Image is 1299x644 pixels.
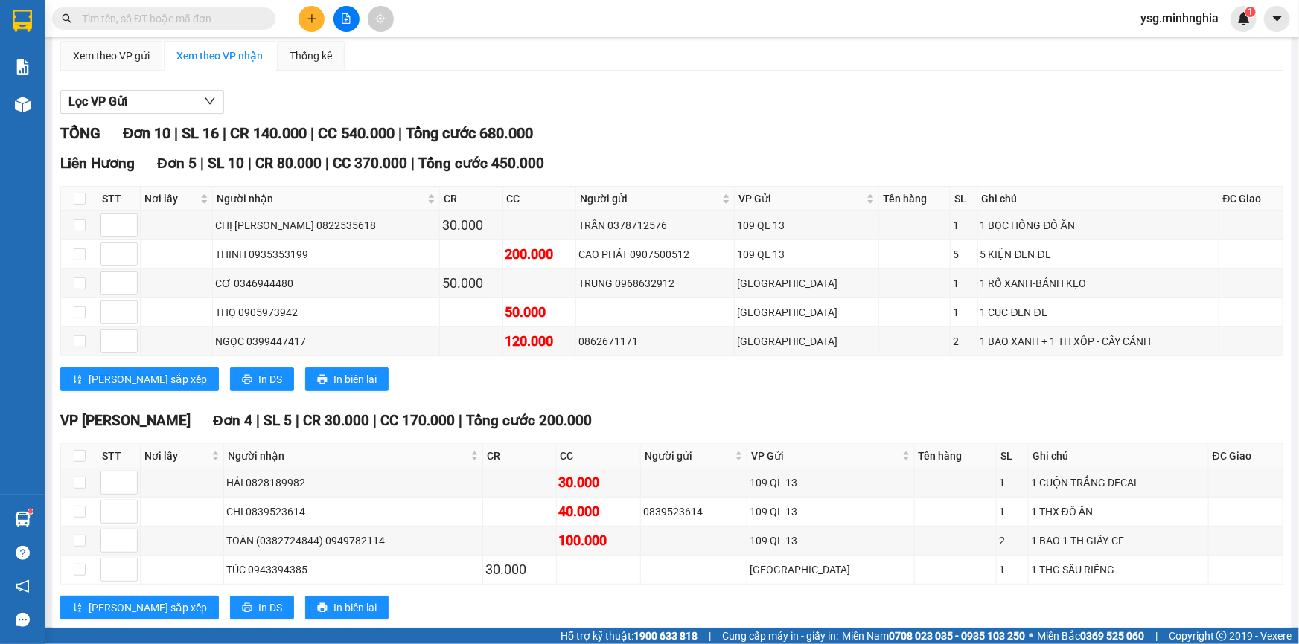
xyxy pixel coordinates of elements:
span: 1 [1248,7,1253,17]
div: 1 BAO XANH + 1 TH XỐP - CÂY CẢNH [980,333,1216,350]
span: Miền Bắc [1037,628,1144,644]
span: CR 140.000 [230,124,307,142]
td: 109 QL 13 [735,211,879,240]
div: 1 BAO 1 TH GIẤY-CF [1031,532,1206,549]
button: printerIn DS [230,367,294,391]
span: | [459,412,462,429]
td: Sài Gòn [747,556,915,585]
span: Đơn 4 [213,412,252,429]
div: 5 KIỆN ĐEN ĐL [980,246,1216,263]
span: In biên lai [333,599,377,616]
span: | [223,124,226,142]
span: Tổng cước 680.000 [406,124,533,142]
span: CC 170.000 [380,412,455,429]
span: Lọc VP Gửi [68,92,127,111]
div: TRUNG 0968632912 [578,275,732,292]
div: 40.000 [559,501,639,522]
th: STT [98,444,141,468]
span: Tổng cước 200.000 [466,412,592,429]
strong: 0369 525 060 [1080,630,1144,642]
span: environment [86,36,98,48]
button: sort-ascending[PERSON_NAME] sắp xếp [60,596,219,619]
span: Người gửi [580,190,719,207]
span: In DS [258,599,282,616]
div: 50.000 [442,273,500,294]
div: CAO PHÁT 0907500512 [578,246,732,263]
span: printer [317,602,328,614]
span: CR 30.000 [303,412,369,429]
div: TÚC 0943394385 [226,561,480,578]
td: 109 QL 13 [747,527,915,556]
div: 109 QL 13 [750,532,912,549]
div: 1 CỤC ĐEN ĐL [980,304,1216,321]
div: 30.000 [559,472,639,493]
th: SL [951,187,978,211]
b: [PERSON_NAME] [86,10,211,28]
span: file-add [341,13,351,24]
span: phone [86,54,98,66]
span: SL 10 [208,155,244,172]
th: Ghi chú [978,187,1219,211]
div: 109 QL 13 [750,503,912,520]
div: TRÂN 0378712576 [578,217,732,234]
span: notification [16,579,30,593]
td: Sài Gòn [735,298,879,327]
div: 1 [999,503,1026,520]
span: printer [317,374,328,386]
sup: 1 [28,509,33,514]
div: CƠ 0346944480 [215,275,437,292]
b: GỬI : [GEOGRAPHIC_DATA] [7,93,258,117]
span: printer [242,374,252,386]
div: 1 [953,275,975,292]
th: ĐC Giao [1219,187,1283,211]
div: [GEOGRAPHIC_DATA] [750,561,912,578]
div: 1 RỔ XANH-BÁNH KẸO [980,275,1216,292]
span: [PERSON_NAME] sắp xếp [89,371,207,387]
div: 1 CUỘN TRẮNG DECAL [1031,474,1206,491]
div: 30.000 [485,559,553,580]
div: 30.000 [442,215,500,236]
span: | [325,155,329,172]
span: | [411,155,415,172]
th: CR [440,187,503,211]
span: Nơi lấy [144,448,208,464]
div: 1 BỌC HỒNG ĐỒ ĂN [980,217,1216,234]
span: | [398,124,402,142]
strong: 0708 023 035 - 0935 103 250 [889,630,1025,642]
div: 1 [953,217,975,234]
span: VP [PERSON_NAME] [60,412,191,429]
span: CR 80.000 [255,155,322,172]
div: 0839523614 [643,503,744,520]
div: Xem theo VP gửi [73,48,150,64]
button: sort-ascending[PERSON_NAME] sắp xếp [60,367,219,391]
img: solution-icon [15,59,31,75]
span: [PERSON_NAME] sắp xếp [89,599,207,616]
span: SL 16 [182,124,219,142]
span: sort-ascending [72,374,83,386]
span: | [200,155,204,172]
span: | [310,124,314,142]
button: Lọc VP Gửi [60,90,224,114]
div: 120.000 [505,331,573,352]
sup: 1 [1245,7,1256,17]
div: 109 QL 13 [737,217,876,234]
span: | [709,628,711,644]
td: 109 QL 13 [747,498,915,527]
button: file-add [333,6,360,32]
div: [GEOGRAPHIC_DATA] [737,304,876,321]
span: Cung cấp máy in - giấy in: [722,628,838,644]
button: aim [368,6,394,32]
div: 109 QL 13 [737,246,876,263]
img: logo.jpg [7,7,81,81]
span: plus [307,13,317,24]
span: printer [242,602,252,614]
div: 1 [953,304,975,321]
div: [GEOGRAPHIC_DATA] [737,275,876,292]
span: question-circle [16,546,30,560]
span: Nơi lấy [144,190,197,207]
div: 109 QL 13 [750,474,912,491]
img: warehouse-icon [15,512,31,527]
span: CC 370.000 [333,155,407,172]
button: printerIn DS [230,596,294,619]
th: SL [997,444,1029,468]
